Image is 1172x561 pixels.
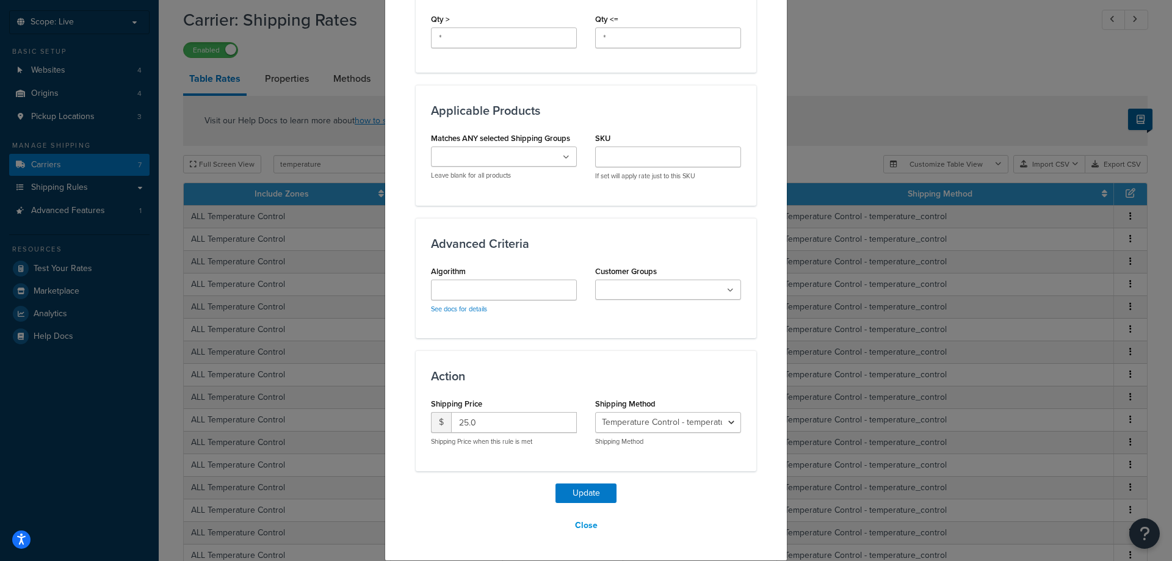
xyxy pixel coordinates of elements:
label: Shipping Method [595,399,656,408]
h3: Applicable Products [431,104,741,117]
label: Shipping Price [431,399,482,408]
label: SKU [595,134,610,143]
p: Shipping Price when this rule is met [431,437,577,446]
p: Shipping Method [595,437,741,446]
p: Leave blank for all products [431,171,577,180]
button: Update [555,483,617,503]
label: Qty <= [595,15,618,24]
label: Customer Groups [595,267,657,276]
span: $ [431,412,451,433]
a: See docs for details [431,304,487,314]
h3: Action [431,369,741,383]
button: Close [567,515,606,536]
h3: Advanced Criteria [431,237,741,250]
p: If set will apply rate just to this SKU [595,172,741,181]
label: Qty > [431,15,450,24]
label: Matches ANY selected Shipping Groups [431,134,570,143]
label: Algorithm [431,267,466,276]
